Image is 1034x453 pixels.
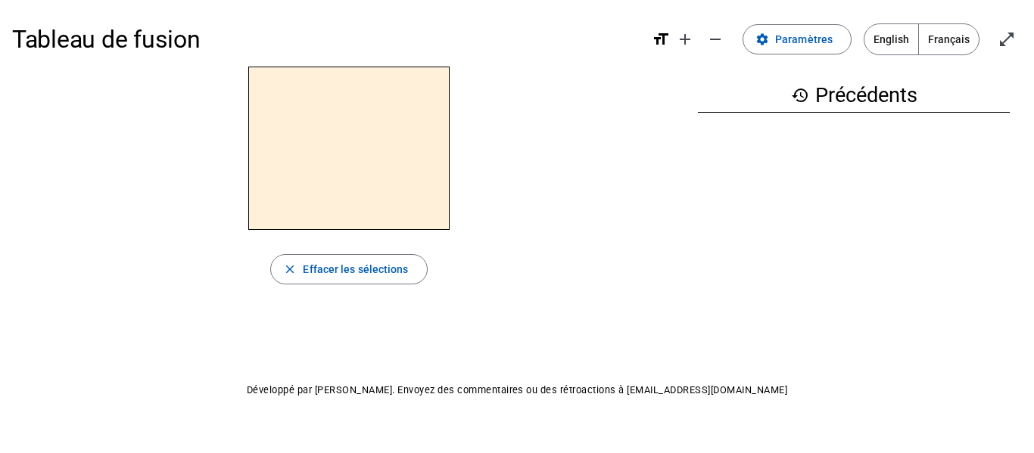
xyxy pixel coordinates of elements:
mat-icon: add [676,30,694,48]
mat-icon: open_in_full [998,30,1016,48]
h1: Tableau de fusion [12,15,640,64]
mat-icon: remove [706,30,724,48]
button: Paramètres [743,24,852,54]
button: Effacer les sélections [270,254,427,284]
button: Augmenter la taille de la police [670,24,700,54]
h3: Précédents [698,79,1010,113]
span: Paramètres [775,30,833,48]
mat-icon: settings [755,33,769,46]
button: Entrer en plein écran [992,24,1022,54]
mat-icon: format_size [652,30,670,48]
mat-icon: history [791,86,809,104]
span: Effacer les sélections [303,260,408,278]
span: Français [919,24,979,54]
mat-button-toggle-group: Language selection [864,23,979,55]
span: English [864,24,918,54]
mat-icon: close [283,262,297,276]
p: Développé par [PERSON_NAME]. Envoyez des commentaires ou des rétroactions à [EMAIL_ADDRESS][DOMAI... [12,381,1022,399]
button: Diminuer la taille de la police [700,24,730,54]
